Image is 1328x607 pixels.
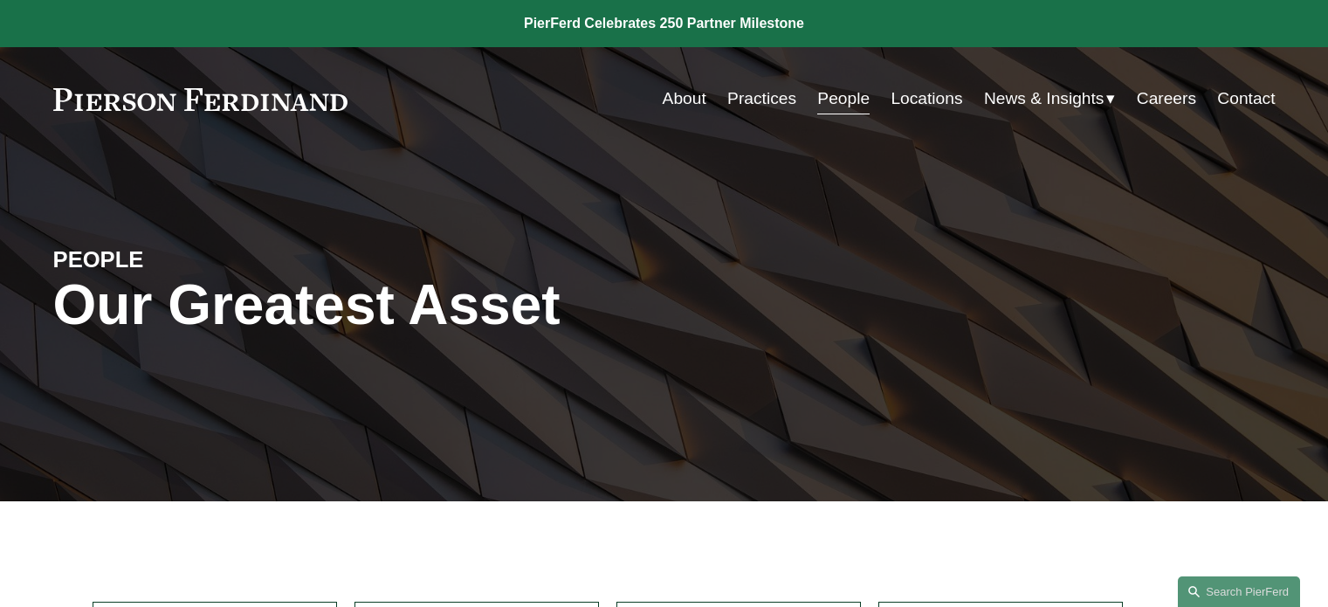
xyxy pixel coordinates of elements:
[984,82,1116,115] a: folder dropdown
[891,82,962,115] a: Locations
[984,84,1104,114] span: News & Insights
[727,82,796,115] a: Practices
[663,82,706,115] a: About
[1217,82,1275,115] a: Contact
[53,273,868,337] h1: Our Greatest Asset
[53,245,359,273] h4: PEOPLE
[1137,82,1196,115] a: Careers
[1178,576,1300,607] a: Search this site
[817,82,870,115] a: People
